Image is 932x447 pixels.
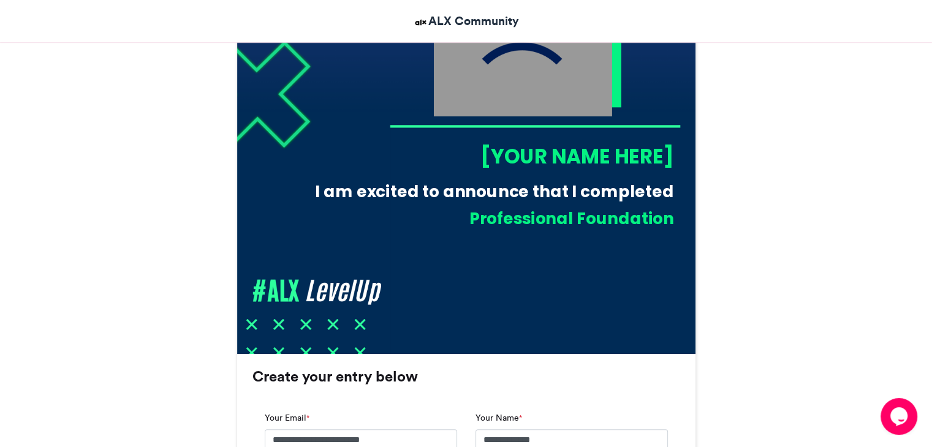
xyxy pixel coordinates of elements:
div: Professional Foundation [323,208,674,230]
img: ALX Community [413,15,428,30]
div: [YOUR NAME HERE] [389,142,673,170]
label: Your Name [475,411,522,424]
label: Your Email [265,411,309,424]
h3: Create your entry below [252,369,680,384]
div: I am excited to announce that I completed [304,181,673,203]
a: ALX Community [413,12,519,30]
iframe: chat widget [881,398,920,435]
